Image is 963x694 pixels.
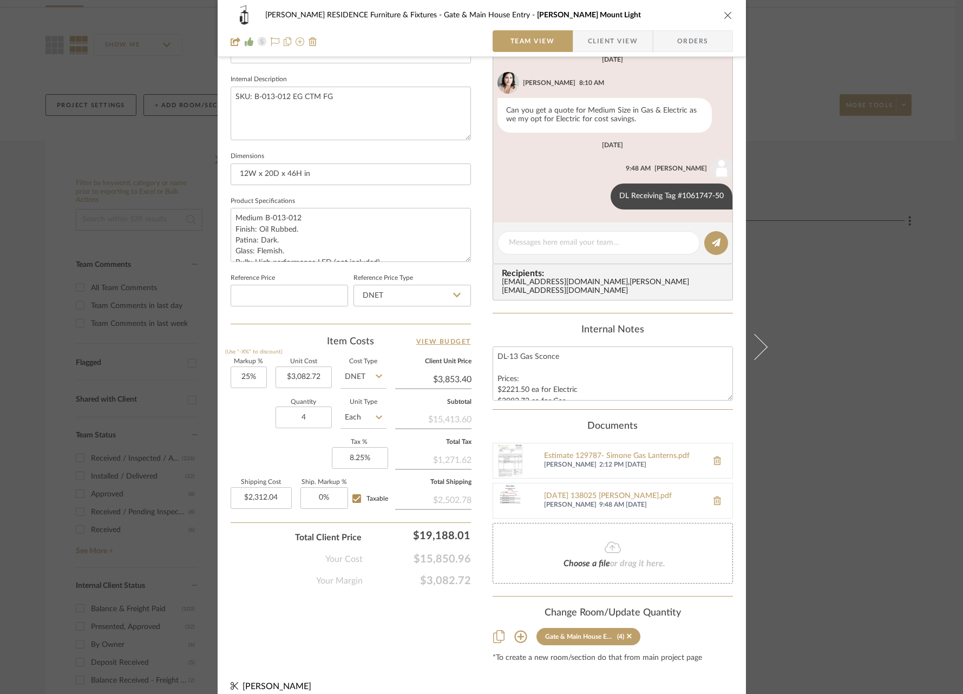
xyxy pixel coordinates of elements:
[502,278,728,296] div: [EMAIL_ADDRESS][DOMAIN_NAME] , [PERSON_NAME][EMAIL_ADDRESS][DOMAIN_NAME]
[544,501,597,509] span: [PERSON_NAME]
[231,480,292,485] label: Shipping Cost
[231,359,267,364] label: Markup %
[502,269,728,278] span: Recipients:
[723,10,733,20] button: close
[564,559,610,568] span: Choose a file
[276,359,332,364] label: Unit Cost
[493,483,528,518] img: 2025-05-06 138025 Jen Mauldin.pdf
[395,480,471,485] label: Total Shipping
[497,98,712,133] div: Can you get a quote for Medium Size in Gas & Electric as we my opt for Electric for cost savings.
[599,501,702,509] span: 9:48 AM [DATE]
[231,335,471,348] div: Item Costs
[231,276,275,281] label: Reference Price
[602,56,623,63] div: [DATE]
[444,11,537,19] span: Gate & Main House Entry
[231,154,264,159] label: Dimensions
[497,72,519,94] img: c03cd5bd-0e0d-4b01-9cb7-30b9b6627bb1.jpg
[602,141,623,149] div: [DATE]
[493,654,733,663] div: *To create a new room/section do that from main project page
[265,11,444,19] span: [PERSON_NAME] RESIDENCE Furniture & Fixtures
[395,449,471,469] div: $1,271.62
[395,359,471,364] label: Client Unit Price
[544,461,597,469] span: [PERSON_NAME]
[537,11,641,19] span: [PERSON_NAME] Mount Light
[363,574,471,587] span: $3,082.72
[510,30,555,52] span: Team View
[654,163,707,173] div: [PERSON_NAME]
[395,440,471,445] label: Total Tax
[309,37,317,46] img: Remove from project
[544,492,702,501] a: [DATE] 138025 [PERSON_NAME].pdf
[545,633,614,640] div: Gate & Main House Entry
[395,400,471,405] label: Subtotal
[332,440,386,445] label: Tax %
[711,158,732,179] img: user_avatar.png
[395,409,471,428] div: $15,413.60
[617,633,624,640] div: (4)
[231,163,471,185] input: Enter the dimensions of this item
[231,199,295,204] label: Product Specifications
[325,553,363,566] span: Your Cost
[231,77,287,82] label: Internal Description
[544,452,702,461] a: Estimate 129787- Simone Gas Lanterns.pdf
[599,461,702,469] span: 2:12 PM [DATE]
[276,400,332,405] label: Quantity
[353,276,413,281] label: Reference Price Type
[243,682,311,691] span: [PERSON_NAME]
[665,30,720,52] span: Orders
[493,421,733,433] div: Documents
[610,559,665,568] span: or drag it here.
[579,78,604,88] div: 8:10 AM
[395,489,471,509] div: $2,502.78
[493,443,528,478] img: Estimate 129787- Simone Gas Lanterns.pdf
[416,335,471,348] a: View Budget
[611,184,732,209] div: DL Receiving Tag #1061747-50
[300,480,348,485] label: Ship. Markup %
[363,553,471,566] span: $15,850.96
[626,163,651,173] div: 9:48 AM
[588,30,638,52] span: Client View
[340,400,386,405] label: Unit Type
[367,525,475,546] div: $19,188.01
[231,4,257,26] img: c8898013-72df-46e7-b6bf-ff6a78876d2e_48x40.jpg
[523,78,575,88] div: [PERSON_NAME]
[493,607,733,619] div: Change Room/Update Quantity
[316,574,363,587] span: Your Margin
[295,531,362,544] span: Total Client Price
[366,495,388,502] span: Taxable
[493,324,733,336] div: Internal Notes
[340,359,386,364] label: Cost Type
